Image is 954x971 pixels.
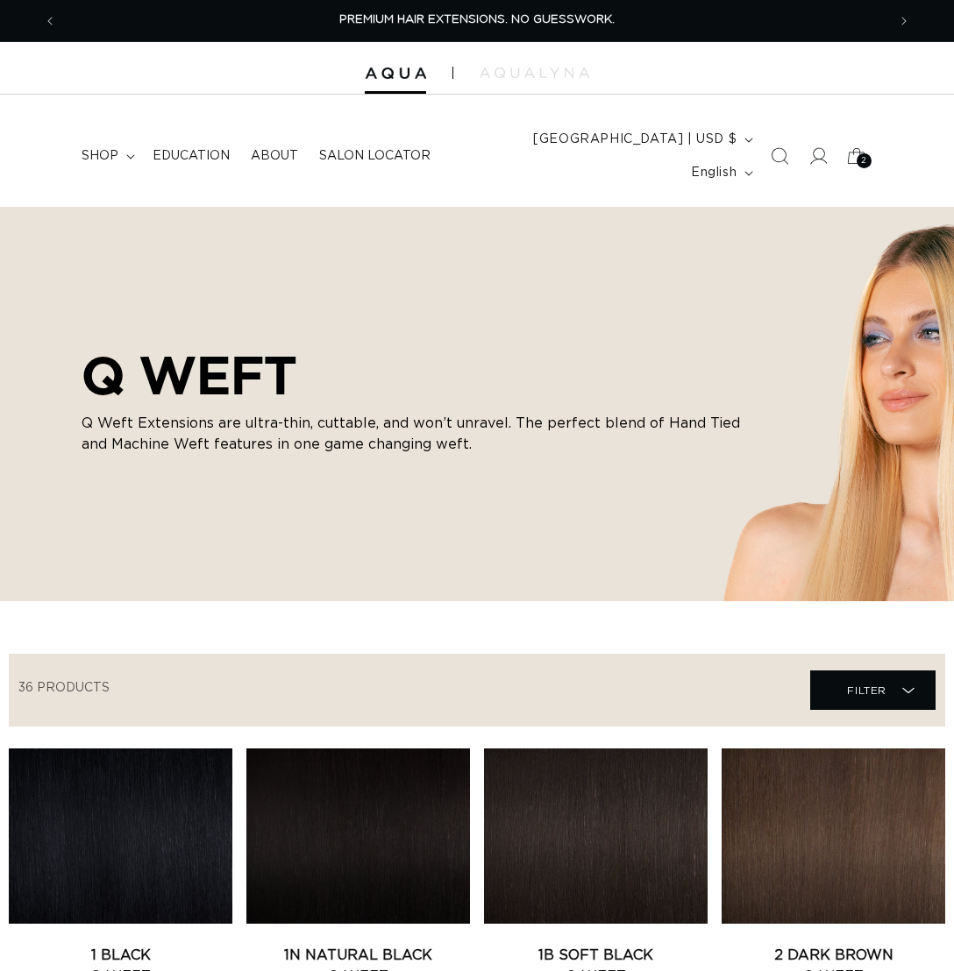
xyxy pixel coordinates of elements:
[691,164,737,182] span: English
[861,153,867,168] span: 2
[847,674,886,707] span: Filter
[251,148,298,164] span: About
[339,14,615,25] span: PREMIUM HAIR EXTENSIONS. NO GUESSWORK.
[810,670,936,710] summary: Filter
[533,131,737,149] span: [GEOGRAPHIC_DATA] | USD $
[142,138,240,174] a: Education
[523,123,760,156] button: [GEOGRAPHIC_DATA] | USD $
[82,148,118,164] span: shop
[240,138,309,174] a: About
[31,4,69,38] button: Previous announcement
[885,4,923,38] button: Next announcement
[680,156,760,189] button: English
[82,413,748,455] p: Q Weft Extensions are ultra-thin, cuttable, and won’t unravel. The perfect blend of Hand Tied and...
[319,148,431,164] span: Salon Locator
[309,138,441,174] a: Salon Locator
[18,682,110,694] span: 36 products
[153,148,230,164] span: Education
[760,137,799,175] summary: Search
[71,138,142,174] summary: shop
[365,67,426,80] img: Aqua Hair Extensions
[480,67,589,78] img: aqualyna.com
[82,344,748,406] h2: Q WEFT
